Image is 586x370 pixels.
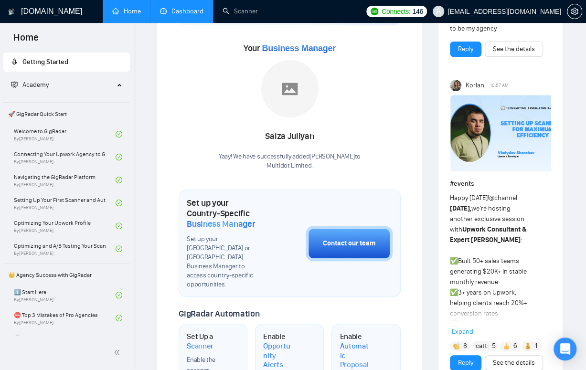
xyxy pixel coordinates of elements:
[114,348,123,357] span: double-left
[412,6,423,17] span: 146
[450,320,458,328] span: ✅
[11,81,18,88] span: fund-projection-screen
[244,43,336,53] span: Your
[450,95,565,171] img: F09DP4X9C49-Event%20with%20Vlad%20Sharahov.png
[187,235,258,289] span: Set up your [GEOGRAPHIC_DATA] or [GEOGRAPHIC_DATA] Business Manager to access country-specific op...
[567,8,582,15] span: setting
[187,341,213,351] span: Scanner
[261,60,319,117] img: placeholder.png
[458,44,473,54] a: Reply
[490,81,509,90] span: 10:57 AM
[435,8,442,15] span: user
[11,58,18,65] span: rocket
[14,169,116,190] a: Navigating the GigRadar PlatformBy[PERSON_NAME]
[14,307,116,328] a: ⛔ Top 3 Mistakes of Pro AgenciesBy[PERSON_NAME]
[450,204,471,212] strong: [DATE],
[524,343,531,349] img: 💰
[3,53,130,72] li: Getting Started
[450,179,551,189] h1: # events
[6,31,46,51] span: Home
[14,215,116,236] a: Optimizing Your Upwork ProfileBy[PERSON_NAME]
[4,265,129,285] span: 👑 Agency Success with GigRadar
[450,42,481,57] button: Reply
[450,257,458,265] span: ✅
[493,358,535,368] a: See the details
[14,285,116,306] a: 1️⃣ Start HereBy[PERSON_NAME]
[382,6,410,17] span: Connects:
[14,330,116,351] a: 🌚 Rookie Traps for New Agencies
[116,177,122,183] span: check-circle
[450,80,462,91] img: Korlan
[450,288,458,296] span: ✅
[187,332,216,350] h1: Set Up a
[306,226,393,261] button: Contact our team
[554,338,576,360] div: Open Intercom Messenger
[187,198,258,229] h1: Set up your Country-Specific
[116,154,122,160] span: check-circle
[14,238,116,259] a: Optimizing and A/B Testing Your Scanner for Better ResultsBy[PERSON_NAME]
[567,4,582,19] button: setting
[219,161,361,170] p: Multidot Limited .
[187,219,255,229] span: Business Manager
[489,194,517,202] span: @channel
[463,341,467,351] span: 8
[8,4,15,20] img: logo
[14,147,116,168] a: Connecting Your Upwork Agency to GigRadarBy[PERSON_NAME]
[453,343,459,349] img: 👏
[223,7,258,15] a: searchScanner
[535,341,537,351] span: 1
[116,131,122,137] span: check-circle
[263,341,293,370] span: Opportunity Alerts
[262,43,335,53] span: Business Manager
[160,7,203,15] a: dashboardDashboard
[491,341,495,351] span: 5
[465,80,484,91] span: Korlan
[14,124,116,145] a: Welcome to GigRadarBy[PERSON_NAME]
[179,308,259,319] span: GigRadar Automation
[458,358,473,368] a: Reply
[485,42,543,57] button: See the details
[371,8,378,15] img: upwork-logo.png
[11,81,49,89] span: Academy
[219,152,361,170] div: Yaay! We have successfully added [PERSON_NAME] to
[452,328,473,336] span: Expand
[513,341,517,351] span: 6
[474,341,488,351] span: :catt:
[112,7,141,15] a: homeHome
[116,245,122,252] span: check-circle
[14,192,116,213] a: Setting Up Your First Scanner and Auto-BidderBy[PERSON_NAME]
[219,128,361,145] div: Salza Jullyan
[116,315,122,321] span: check-circle
[493,44,535,54] a: See the details
[263,332,293,370] h1: Enable
[503,343,510,349] img: 👍
[567,8,582,15] a: setting
[116,222,122,229] span: check-circle
[450,225,526,244] strong: Upwork Consultant & Expert [PERSON_NAME]
[22,81,49,89] span: Academy
[116,292,122,298] span: check-circle
[323,238,375,249] div: Contact our team
[116,200,122,206] span: check-circle
[22,58,68,66] span: Getting Started
[4,105,129,124] span: 🚀 GigRadar Quick Start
